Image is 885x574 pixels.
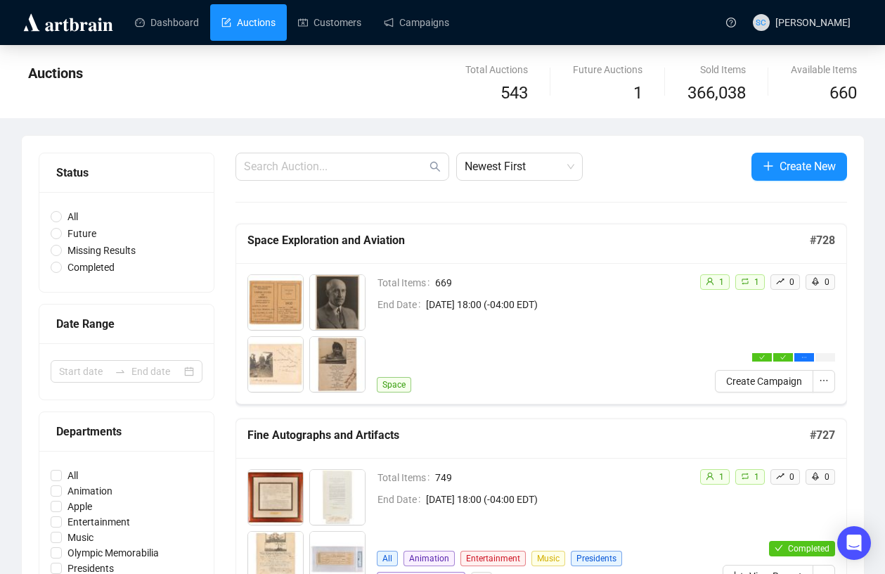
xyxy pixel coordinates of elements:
div: Total Auctions [465,62,528,77]
a: Customers [298,4,361,41]
span: Olympic Memorabilia [62,545,164,561]
span: 1 [633,83,642,103]
div: Future Auctions [573,62,642,77]
span: check [780,355,786,360]
span: user [706,277,714,286]
span: Newest First [465,153,574,180]
span: check [775,544,783,552]
span: End Date [377,297,426,312]
span: 0 [789,277,794,287]
span: Total Items [377,275,435,291]
a: Space Exploration and Aviation#728Total Items669End Date[DATE] 18:00 (-04:00 EDT)Spaceuser1retwee... [235,224,847,404]
span: Total Items [377,470,435,485]
span: user [706,472,714,480]
span: Animation [403,551,455,566]
span: plus [763,160,774,172]
span: 1 [754,472,759,482]
span: Animation [62,483,118,499]
span: 366,038 [687,80,746,107]
img: logo [21,11,115,34]
h5: Space Exploration and Aviation [247,232,810,249]
span: 0 [825,277,829,287]
img: 1_1.jpg [248,470,303,525]
span: All [62,209,84,224]
h5: Fine Autographs and Artifacts [247,427,810,444]
span: Future [62,226,102,241]
span: [DATE] 18:00 (-04:00 EDT) [426,297,688,312]
span: 669 [435,275,688,291]
span: Completed [62,260,120,275]
a: Dashboard [135,4,199,41]
span: Completed [788,544,829,554]
img: 2_1.jpg [310,470,365,525]
span: ellipsis [801,355,807,360]
span: 1 [754,277,759,287]
span: Music [62,530,99,545]
div: Available Items [791,62,857,77]
span: to [115,366,126,377]
div: Date Range [56,315,197,333]
span: rise [776,472,784,480]
span: 660 [829,83,857,103]
span: 0 [825,472,829,482]
input: Start date [59,364,109,379]
img: 8003_1.jpg [248,337,303,392]
input: End date [131,364,181,379]
span: check [759,355,765,360]
span: swap-right [115,366,126,377]
span: rise [776,277,784,286]
span: Auctions [28,65,83,82]
span: rocket [811,472,820,480]
button: Create Campaign [715,370,813,393]
span: Create New [780,158,836,175]
div: Departments [56,423,197,440]
span: search [429,161,441,172]
span: 0 [789,472,794,482]
span: Entertainment [460,551,526,566]
img: 8002_1.jpg [310,275,365,330]
span: 1 [719,277,724,287]
img: 8001_1.jpg [248,275,303,330]
span: Space [377,377,411,393]
div: Sold Items [687,62,746,77]
span: Entertainment [62,514,136,530]
span: Presidents [571,551,622,566]
img: 8004_1.jpg [310,337,365,392]
h5: # 728 [810,232,835,249]
span: 543 [500,83,528,103]
span: [PERSON_NAME] [775,17,851,28]
span: retweet [741,277,749,286]
span: All [377,551,398,566]
a: Campaigns [384,4,449,41]
span: All [62,468,84,483]
span: retweet [741,472,749,480]
span: SC [756,15,766,29]
input: Search Auction... [244,158,427,175]
span: question-circle [726,18,736,27]
span: 1 [719,472,724,482]
span: rocket [811,277,820,286]
span: Missing Results [62,243,141,258]
span: [DATE] 18:00 (-04:00 EDT) [426,492,688,507]
span: Create Campaign [726,374,802,389]
h5: # 727 [810,427,835,444]
a: Auctions [221,4,276,41]
span: 749 [435,470,688,485]
button: Create New [751,153,847,181]
span: End Date [377,492,426,507]
div: Open Intercom Messenger [837,526,871,560]
span: Apple [62,499,98,514]
span: ellipsis [819,376,829,385]
div: Status [56,164,197,181]
span: Music [531,551,565,566]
